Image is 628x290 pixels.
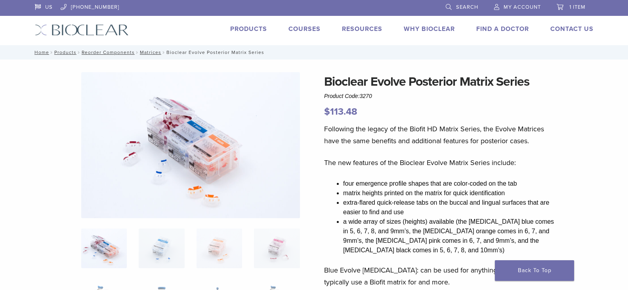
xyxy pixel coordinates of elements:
li: a wide array of sizes (heights) available (the [MEDICAL_DATA] blue comes in 5, 6, 7, 8, and 9mm’s... [343,217,557,255]
p: Following the legacy of the Biofit HD Matrix Series, the Evolve Matrices have the same benefits a... [324,123,557,147]
p: Blue Evolve [MEDICAL_DATA]: can be used for anything you would typically use a Biofit matrix for ... [324,264,557,288]
img: Bioclear Evolve Posterior Matrix Series - Image 2 [139,229,184,268]
a: Contact Us [550,25,594,33]
h1: Bioclear Evolve Posterior Matrix Series [324,72,557,91]
a: Reorder Components [82,50,135,55]
span: / [76,50,82,54]
a: Products [230,25,267,33]
img: Bioclear Evolve Posterior Matrix Series - Image 3 [197,229,242,268]
li: matrix heights printed on the matrix for quick identification [343,188,557,198]
a: Why Bioclear [404,25,455,33]
span: / [135,50,140,54]
a: Find A Doctor [476,25,529,33]
span: / [161,50,166,54]
span: 1 item [569,4,586,10]
a: Products [54,50,76,55]
a: Courses [288,25,321,33]
a: Matrices [140,50,161,55]
img: Evolve-refills-2 [81,72,300,218]
img: Evolve-refills-2-324x324.jpg [81,229,127,268]
img: Bioclear Evolve Posterior Matrix Series - Image 4 [254,229,300,268]
span: $ [324,106,330,117]
li: extra-flared quick-release tabs on the buccal and lingual surfaces that are easier to find and use [343,198,557,217]
span: 3270 [360,93,372,99]
span: Search [456,4,478,10]
nav: Bioclear Evolve Posterior Matrix Series [29,45,599,60]
a: Back To Top [495,260,574,281]
img: Bioclear [35,24,129,36]
span: Product Code: [324,93,372,99]
a: Resources [342,25,382,33]
p: The new features of the Bioclear Evolve Matrix Series include: [324,157,557,169]
span: My Account [504,4,541,10]
li: four emergence profile shapes that are color-coded on the tab [343,179,557,188]
a: Home [32,50,49,55]
span: / [49,50,54,54]
bdi: 113.48 [324,106,357,117]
